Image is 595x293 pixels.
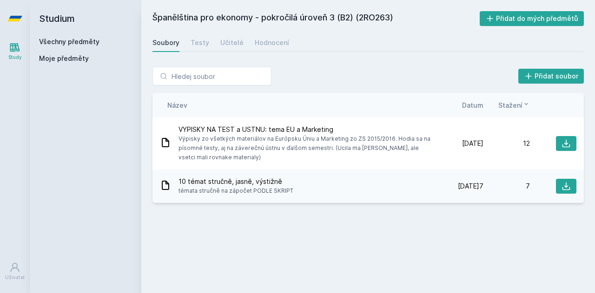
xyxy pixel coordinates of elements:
span: témata stručně na zápočet PODLE SKRIPT [178,186,293,195]
span: Výpisky zo všetkých materiálov na Európsku Úniu a Marketing zo ZS 2015/2016. Hodia sa na písomné ... [178,134,433,162]
a: Hodnocení [255,33,289,52]
div: Učitelé [220,38,244,47]
div: Soubory [152,38,179,47]
div: 12 [483,139,530,148]
span: [DATE]7 [458,182,483,191]
div: Uživatel [5,274,25,281]
div: Testy [191,38,209,47]
a: Soubory [152,33,179,52]
span: [DATE] [462,139,483,148]
button: Stažení [498,100,530,110]
input: Hledej soubor [152,67,271,85]
h2: Španělština pro ekonomy - pokročilá úroveň 3 (B2) (2RO263) [152,11,480,26]
span: VYPISKY NA TEST a USTNU: tema EU a Marketing [178,125,433,134]
a: Všechny předměty [39,38,99,46]
div: Hodnocení [255,38,289,47]
button: Přidat soubor [518,69,584,84]
span: 10 témat stručně, jasně, výstižně [178,177,293,186]
a: Učitelé [220,33,244,52]
a: Study [2,37,28,65]
span: Stažení [498,100,522,110]
a: Testy [191,33,209,52]
span: Moje předměty [39,54,89,63]
button: Přidat do mých předmětů [480,11,584,26]
button: Název [167,100,187,110]
div: Study [8,54,22,61]
button: Datum [462,100,483,110]
div: 7 [483,182,530,191]
a: Uživatel [2,257,28,286]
